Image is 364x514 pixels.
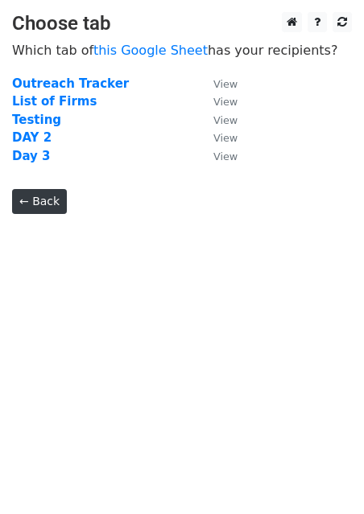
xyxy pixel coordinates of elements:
small: View [213,150,238,162]
a: List of Firms [12,94,97,109]
a: View [197,149,238,163]
small: View [213,78,238,90]
h3: Choose tab [12,12,352,35]
small: View [213,132,238,144]
a: View [197,94,238,109]
a: this Google Sheet [93,43,208,58]
a: Testing [12,113,61,127]
a: View [197,76,238,91]
a: ← Back [12,189,67,214]
a: Outreach Tracker [12,76,129,91]
a: Day 3 [12,149,51,163]
a: DAY 2 [12,130,52,145]
small: View [213,114,238,126]
small: View [213,96,238,108]
iframe: Chat Widget [283,437,364,514]
a: View [197,113,238,127]
p: Which tab of has your recipients? [12,42,352,59]
a: View [197,130,238,145]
